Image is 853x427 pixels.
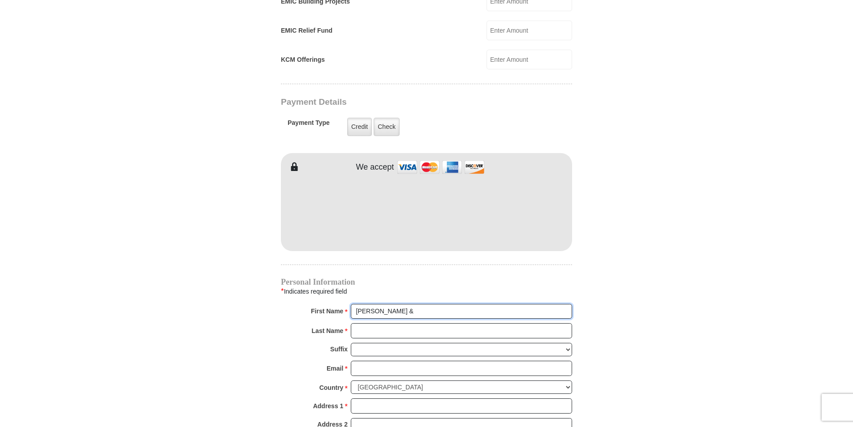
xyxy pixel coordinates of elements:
div: Indicates required field [281,286,572,297]
h4: We accept [356,162,394,172]
input: Enter Amount [487,21,572,40]
h5: Payment Type [288,119,330,131]
label: KCM Offerings [281,55,325,64]
strong: Last Name [312,325,344,337]
label: Check [374,118,400,136]
strong: Suffix [330,343,348,355]
strong: Country [319,381,344,394]
img: credit cards accepted [396,158,486,177]
strong: Email [327,362,343,375]
label: Credit [347,118,372,136]
strong: First Name [311,305,343,317]
h4: Personal Information [281,278,572,286]
h3: Payment Details [281,97,509,107]
label: EMIC Relief Fund [281,26,332,35]
strong: Address 1 [313,400,344,412]
input: Enter Amount [487,50,572,69]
